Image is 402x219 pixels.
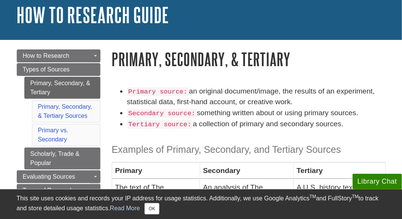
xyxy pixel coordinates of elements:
[352,194,359,199] sup: TM
[17,170,100,183] a: Evaluating Sources
[17,63,100,76] a: Types of Sources
[17,49,100,197] div: Guide Page Menu
[24,77,100,99] a: Primary, Secondary, & Tertiary
[145,203,159,214] button: Close
[127,86,386,108] li: an original document/image, the results of an experiment, statistical data, first-hand account, o...
[200,179,293,206] td: An analysis of The Gettysburg Address
[353,174,402,189] button: Library Chat
[112,162,200,179] th: Primary
[17,3,169,27] a: How to Research Guide
[310,194,316,199] sup: TM
[127,120,193,129] code: Tertiary source:
[17,49,100,62] a: How to Research
[294,179,385,206] td: A U.S. history textbook
[200,162,293,179] th: Secondary
[112,179,200,206] td: The text of The Gettysburg Address
[112,144,386,155] h3: Examples of Primary, Secondary, and Tertiary Sources
[127,87,189,96] code: Primary source:
[23,52,70,59] span: How to Research
[127,119,386,130] li: a collection of primary and secondary sources.
[127,108,386,119] li: something written about or using primary sources.
[294,162,385,179] th: Tertiary
[17,194,386,214] div: This site uses cookies and records your IP address for usage statistics. Additionally, we use Goo...
[23,173,75,180] span: Evaluating Sources
[110,205,140,211] a: Read More
[112,49,386,69] h1: Primary, Secondary, & Tertiary
[127,109,197,118] code: Secondary source:
[24,148,100,170] a: Scholarly, Trade & Popular
[23,187,73,194] span: Types of Research
[38,103,92,119] a: Primary, Secondary, & Tertiary Sources
[23,66,70,73] span: Types of Sources
[17,184,100,197] a: Types of Research
[38,127,68,143] a: Primary vs. Secondary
